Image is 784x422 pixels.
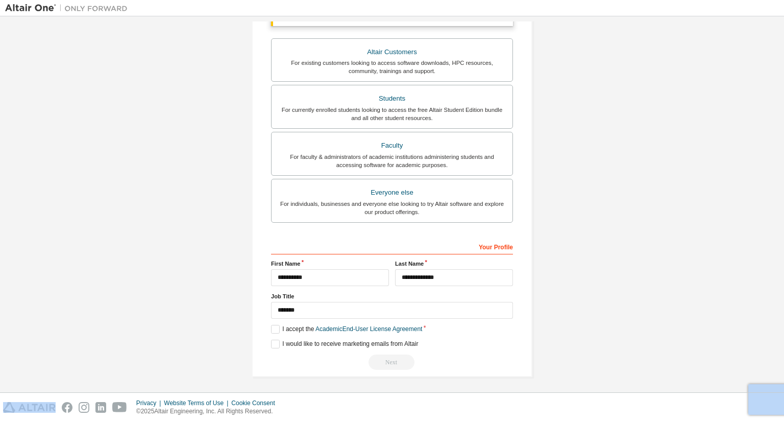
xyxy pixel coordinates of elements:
[271,260,389,268] label: First Name
[62,402,72,413] img: facebook.svg
[3,402,56,413] img: altair_logo.svg
[112,402,127,413] img: youtube.svg
[315,325,422,333] a: Academic End-User License Agreement
[278,153,506,169] div: For faculty & administrators of academic institutions administering students and accessing softwa...
[79,402,89,413] img: instagram.svg
[278,200,506,216] div: For individuals, businesses and everyone else looking to try Altair software and explore our prod...
[164,399,231,407] div: Website Terms of Use
[278,185,506,200] div: Everyone else
[231,399,281,407] div: Cookie Consent
[278,138,506,153] div: Faculty
[95,402,106,413] img: linkedin.svg
[136,407,281,416] p: © 2025 Altair Engineering, Inc. All Rights Reserved.
[271,325,422,334] label: I accept the
[136,399,164,407] div: Privacy
[271,355,513,370] div: Provide a valid email to continue
[271,238,513,254] div: Your Profile
[271,292,513,300] label: Job Title
[278,91,506,106] div: Students
[5,3,133,13] img: Altair One
[278,45,506,59] div: Altair Customers
[271,340,418,348] label: I would like to receive marketing emails from Altair
[395,260,513,268] label: Last Name
[278,59,506,75] div: For existing customers looking to access software downloads, HPC resources, community, trainings ...
[278,106,506,122] div: For currently enrolled students looking to access the free Altair Student Edition bundle and all ...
